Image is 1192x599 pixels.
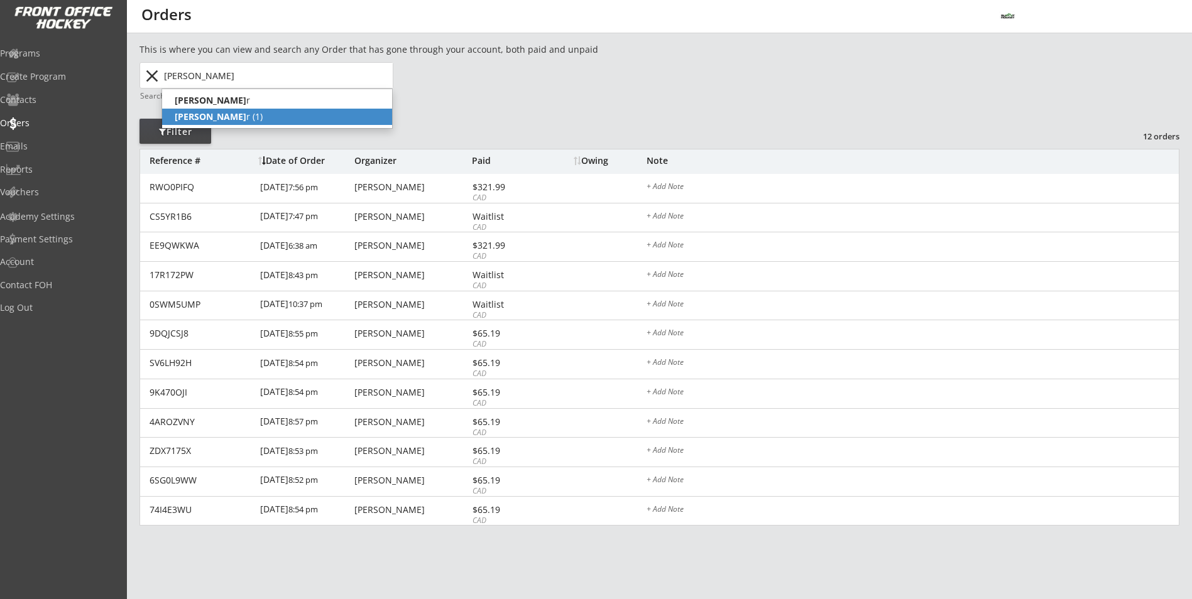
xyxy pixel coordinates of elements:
[288,504,318,515] font: 8:54 pm
[647,446,1179,456] div: + Add Note
[473,388,540,397] div: $65.19
[647,156,1179,165] div: Note
[354,446,469,455] div: [PERSON_NAME]
[473,476,540,485] div: $65.19
[473,418,540,426] div: $65.19
[150,241,253,250] div: EE9QWKWA
[260,350,351,378] div: [DATE]
[150,212,253,221] div: CS5YR1B6
[354,156,469,165] div: Organizer
[288,328,318,339] font: 8:55 pm
[288,298,322,310] font: 10:37 pm
[473,398,540,409] div: CAD
[647,359,1179,369] div: + Add Note
[150,156,252,165] div: Reference #
[288,445,318,456] font: 8:53 pm
[354,388,469,397] div: [PERSON_NAME]
[260,467,351,495] div: [DATE]
[260,438,351,466] div: [DATE]
[472,156,540,165] div: Paid
[473,359,540,367] div: $65.19
[354,359,469,367] div: [PERSON_NAME]
[150,476,253,485] div: 6SG0L9WW
[354,212,469,221] div: [PERSON_NAME]
[354,418,469,426] div: [PERSON_NAME]
[473,212,540,221] div: Waitlist
[354,329,469,338] div: [PERSON_NAME]
[473,241,540,250] div: $321.99
[473,446,540,455] div: $65.19
[574,156,646,165] div: Owing
[1114,131,1179,142] div: 12 orders
[260,232,351,261] div: [DATE]
[473,505,540,514] div: $65.19
[473,271,540,279] div: Waitlist
[260,409,351,437] div: [DATE]
[288,386,318,397] font: 8:54 pm
[473,369,540,379] div: CAD
[162,109,392,125] p: r (1)
[140,92,176,100] div: Search by
[473,339,540,350] div: CAD
[473,515,540,526] div: CAD
[260,174,351,202] div: [DATE]
[150,183,253,192] div: RWO0PIFQ
[150,446,253,455] div: ZDX7175X
[150,418,253,426] div: 4AROZVNY
[354,300,469,309] div: [PERSON_NAME]
[647,241,1179,251] div: + Add Note
[288,474,318,485] font: 8:52 pm
[473,300,540,309] div: Waitlist
[150,359,253,367] div: SV6LH92H
[150,271,253,279] div: 17R172PW
[473,428,540,438] div: CAD
[161,63,393,88] input: Start typing name...
[473,329,540,338] div: $65.19
[473,281,540,291] div: CAD
[473,486,540,497] div: CAD
[260,497,351,525] div: [DATE]
[647,329,1179,339] div: + Add Note
[647,300,1179,310] div: + Add Note
[354,183,469,192] div: [PERSON_NAME]
[647,505,1179,515] div: + Add Note
[354,241,469,250] div: [PERSON_NAME]
[647,271,1179,281] div: + Add Note
[473,456,540,467] div: CAD
[473,193,540,203] div: CAD
[175,94,246,106] strong: [PERSON_NAME]
[260,291,351,320] div: [DATE]
[150,329,253,338] div: 9DQJCSJ8
[150,300,253,309] div: 0SWM5UMP
[354,505,469,514] div: [PERSON_NAME]
[150,388,253,397] div: 9K470OJI
[288,240,317,251] font: 6:38 am
[175,111,246,122] strong: [PERSON_NAME]
[260,203,351,232] div: [DATE]
[260,379,351,407] div: [DATE]
[162,92,392,109] p: r
[354,271,469,279] div: [PERSON_NAME]
[473,222,540,233] div: CAD
[288,269,318,281] font: 8:43 pm
[647,212,1179,222] div: + Add Note
[473,183,540,192] div: $321.99
[288,210,318,222] font: 7:47 pm
[473,251,540,262] div: CAD
[139,126,211,138] div: Filter
[141,66,162,86] button: close
[647,476,1179,486] div: + Add Note
[288,416,318,427] font: 8:57 pm
[647,418,1179,428] div: + Add Note
[473,310,540,321] div: CAD
[260,262,351,290] div: [DATE]
[288,357,318,369] font: 8:54 pm
[354,476,469,485] div: [PERSON_NAME]
[150,505,253,514] div: 74I4E3WU
[258,156,351,165] div: Date of Order
[647,183,1179,193] div: + Add Note
[288,181,318,193] font: 7:56 pm
[139,43,670,56] div: This is where you can view and search any Order that has gone through your account, both paid and...
[260,320,351,348] div: [DATE]
[647,388,1179,398] div: + Add Note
